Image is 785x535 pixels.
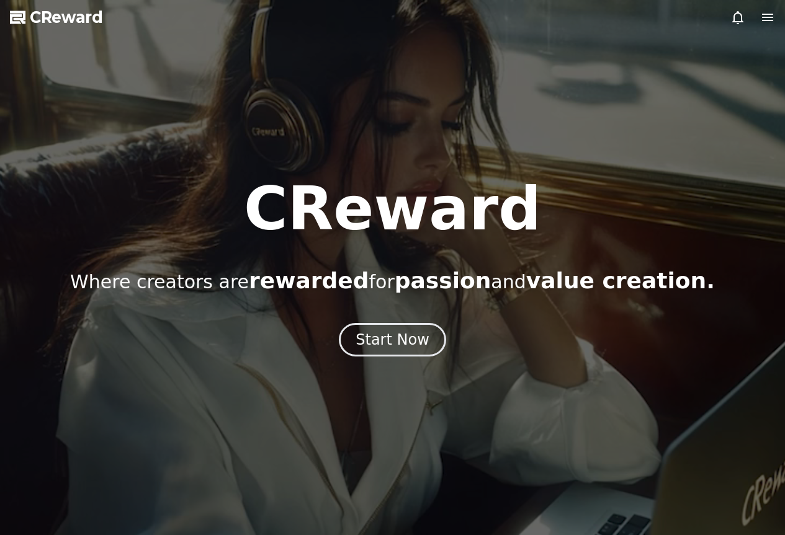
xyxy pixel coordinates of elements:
[70,268,715,293] p: Where creators are for and
[249,268,369,293] span: rewarded
[526,268,715,293] span: value creation.
[30,7,103,27] span: CReward
[395,268,491,293] span: passion
[356,330,429,350] div: Start Now
[244,179,541,239] h1: CReward
[339,335,446,347] a: Start Now
[10,7,103,27] a: CReward
[339,323,446,356] button: Start Now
